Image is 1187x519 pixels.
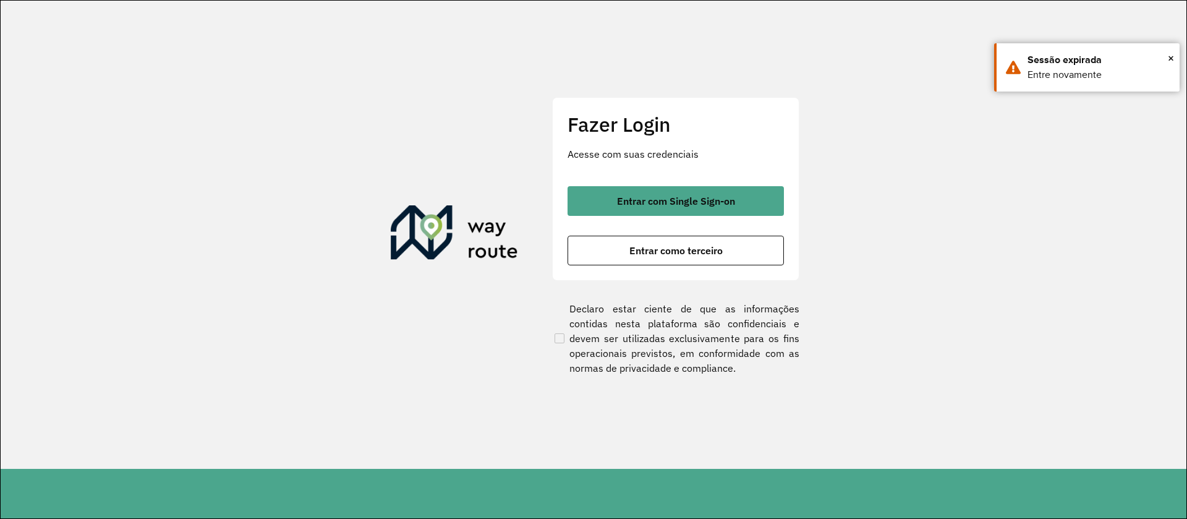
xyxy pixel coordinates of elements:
div: Entre novamente [1027,67,1170,82]
button: Close [1168,49,1174,67]
p: Acesse com suas credenciais [568,147,784,161]
span: Entrar como terceiro [629,246,723,255]
img: Roteirizador AmbevTech [391,205,518,265]
h2: Fazer Login [568,113,784,136]
div: Sessão expirada [1027,53,1170,67]
label: Declaro estar ciente de que as informações contidas nesta plataforma são confidenciais e devem se... [552,301,799,375]
button: button [568,186,784,216]
span: × [1168,49,1174,67]
button: button [568,236,784,265]
span: Entrar com Single Sign-on [617,196,735,206]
